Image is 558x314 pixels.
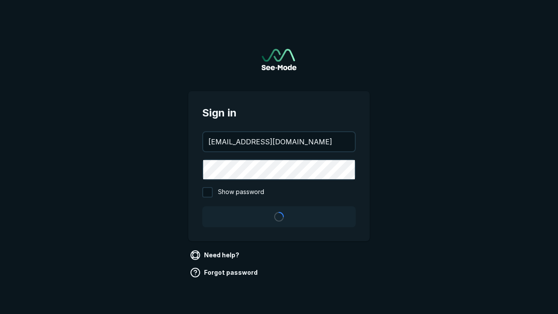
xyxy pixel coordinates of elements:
img: See-Mode Logo [262,49,296,70]
a: Forgot password [188,266,261,280]
span: Sign in [202,105,356,121]
input: your@email.com [203,132,355,151]
a: Go to sign in [262,49,296,70]
span: Show password [218,187,264,198]
a: Need help? [188,248,243,262]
